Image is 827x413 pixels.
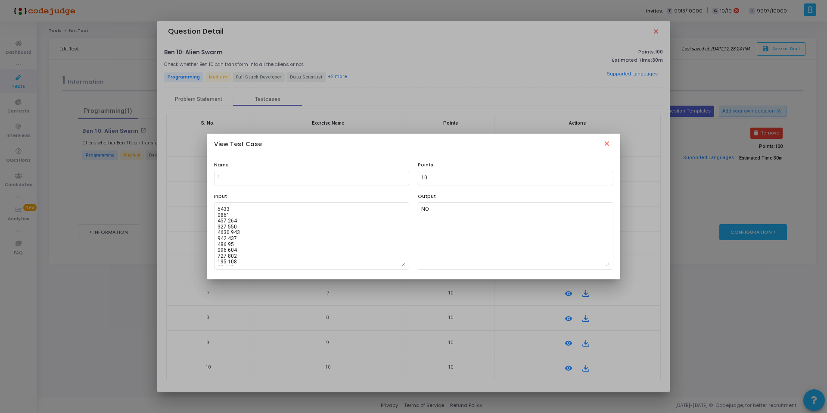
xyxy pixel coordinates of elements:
mat-icon: close [602,140,612,150]
label: Output [418,193,436,200]
h5: View Test Case [214,140,262,149]
label: Name [214,161,229,169]
label: Input [214,193,227,200]
button: Close [596,133,618,156]
label: Points [418,161,433,169]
